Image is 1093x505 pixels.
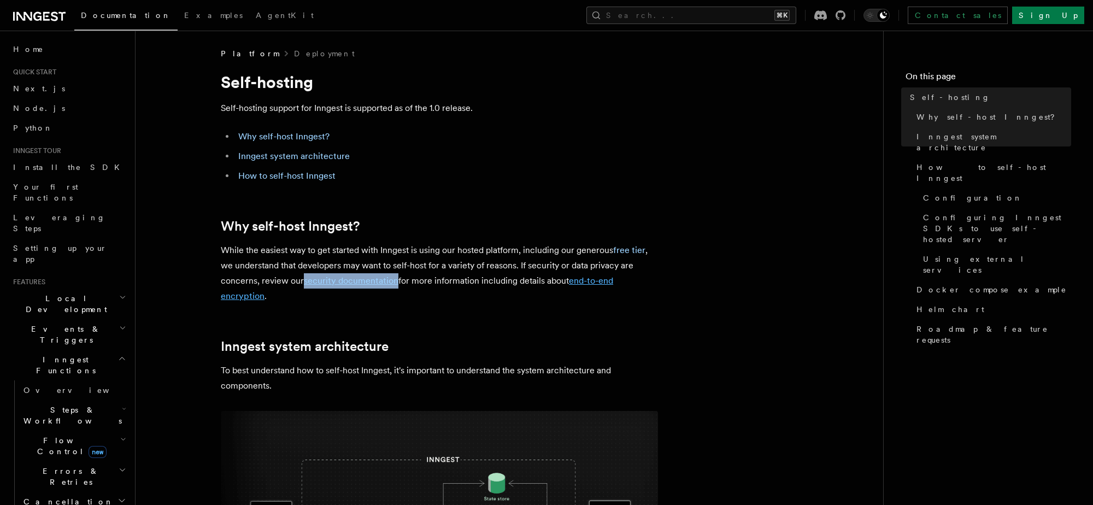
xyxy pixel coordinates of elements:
a: Docker compose example [912,280,1071,300]
h4: On this page [906,70,1071,87]
span: Platform [221,48,279,59]
span: Leveraging Steps [13,213,105,233]
a: Install the SDK [9,157,128,177]
a: Why self-host Inngest? [238,131,330,142]
span: Documentation [81,11,171,20]
span: Events & Triggers [9,324,119,345]
a: Inngest system architecture [221,339,389,354]
span: Overview [23,386,136,395]
h1: Self-hosting [221,72,658,92]
span: Next.js [13,84,65,93]
button: Local Development [9,289,128,319]
a: Leveraging Steps [9,208,128,238]
a: Configuring Inngest SDKs to use self-hosted server [919,208,1071,249]
a: Configuration [919,188,1071,208]
a: Documentation [74,3,178,31]
a: Why self-host Inngest? [221,219,360,234]
button: Flow Controlnew [19,431,128,461]
a: Examples [178,3,249,30]
span: Using external services [923,254,1071,275]
button: Toggle dark mode [863,9,890,22]
button: Steps & Workflows [19,400,128,431]
span: Helm chart [916,304,984,315]
span: Why self-host Inngest? [916,111,1062,122]
button: Errors & Retries [19,461,128,492]
a: security documentation [304,275,398,286]
a: Sign Up [1012,7,1084,24]
a: Why self-host Inngest? [912,107,1071,127]
span: Your first Functions [13,183,78,202]
a: Python [9,118,128,138]
button: Search...⌘K [586,7,796,24]
span: new [89,446,107,458]
span: Flow Control [19,435,120,457]
a: How to self-host Inngest [238,171,336,181]
a: Setting up your app [9,238,128,269]
p: While the easiest way to get started with Inngest is using our hosted platform, including our gen... [221,243,658,304]
a: How to self-host Inngest [912,157,1071,188]
span: AgentKit [256,11,314,20]
a: Your first Functions [9,177,128,208]
button: Inngest Functions [9,350,128,380]
span: Install the SDK [13,163,126,172]
span: Errors & Retries [19,466,119,488]
span: Features [9,278,45,286]
span: Configuration [923,192,1023,203]
span: Self-hosting [910,92,990,103]
span: Docker compose example [916,284,1067,295]
a: Deployment [294,48,355,59]
span: Python [13,124,53,132]
button: Events & Triggers [9,319,128,350]
span: Inngest tour [9,146,61,155]
kbd: ⌘K [774,10,790,21]
p: To best understand how to self-host Inngest, it's important to understand the system architecture... [221,363,658,394]
span: Home [13,44,44,55]
span: Quick start [9,68,56,77]
a: free tier [613,245,645,255]
a: Helm chart [912,300,1071,319]
p: Self-hosting support for Inngest is supported as of the 1.0 release. [221,101,658,116]
span: Node.js [13,104,65,113]
a: Using external services [919,249,1071,280]
a: Home [9,39,128,59]
span: Inngest Functions [9,354,118,376]
span: Steps & Workflows [19,404,122,426]
a: Overview [19,380,128,400]
span: Roadmap & feature requests [916,324,1071,345]
span: Examples [184,11,243,20]
a: Inngest system architecture [912,127,1071,157]
span: How to self-host Inngest [916,162,1071,184]
a: Node.js [9,98,128,118]
span: Inngest system architecture [916,131,1071,153]
a: Self-hosting [906,87,1071,107]
span: Local Development [9,293,119,315]
a: Roadmap & feature requests [912,319,1071,350]
span: Configuring Inngest SDKs to use self-hosted server [923,212,1071,245]
a: Contact sales [908,7,1008,24]
a: Inngest system architecture [238,151,350,161]
a: AgentKit [249,3,320,30]
a: Next.js [9,79,128,98]
span: Setting up your app [13,244,107,263]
